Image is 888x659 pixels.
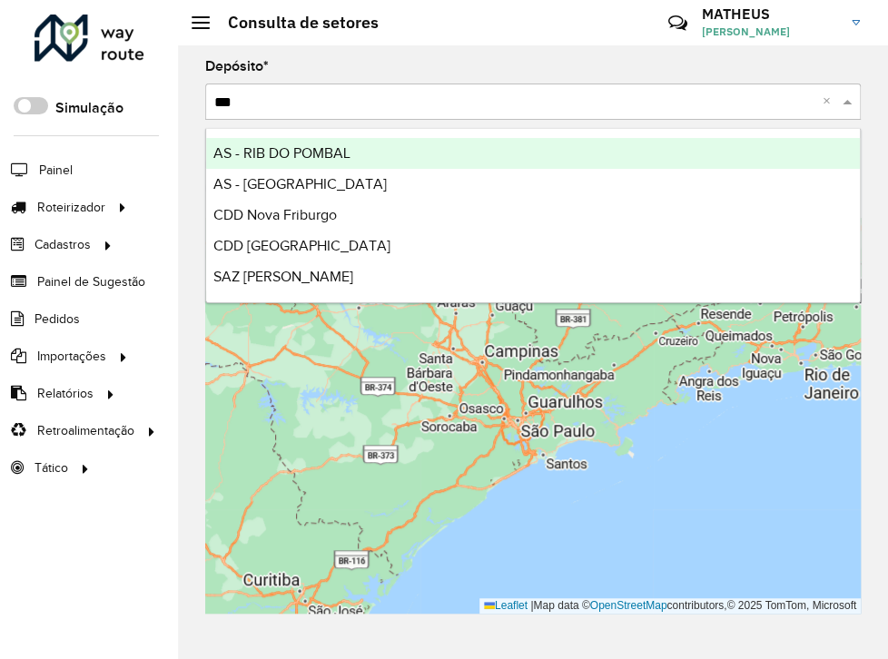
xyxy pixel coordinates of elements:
span: AS - RIB DO POMBAL [213,145,350,161]
span: | [530,599,533,612]
a: Contato Rápido [658,4,697,43]
h3: MATHEUS [702,5,838,23]
span: Roteirizador [37,198,105,217]
span: Tático [35,458,68,477]
h2: Consulta de setores [210,13,379,33]
span: Retroalimentação [37,421,134,440]
ng-dropdown-panel: Options list [205,128,861,303]
a: OpenStreetMap [590,599,667,612]
span: Painel [39,161,73,180]
span: Painel de Sugestão [37,272,145,291]
span: AS - [GEOGRAPHIC_DATA] [213,176,387,192]
label: Simulação [55,97,123,119]
span: Clear all [823,91,838,113]
label: Depósito [205,55,269,77]
a: Leaflet [484,599,528,612]
span: Cadastros [35,235,91,254]
span: Pedidos [35,310,80,329]
span: Importações [37,347,106,366]
div: Map data © contributors,© 2025 TomTom, Microsoft [479,598,861,614]
span: Relatórios [37,384,94,403]
span: CDD Nova Friburgo [213,207,337,222]
span: CDD [GEOGRAPHIC_DATA] [213,238,390,253]
span: [PERSON_NAME] [702,24,838,40]
span: SAZ [PERSON_NAME] [213,269,353,284]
